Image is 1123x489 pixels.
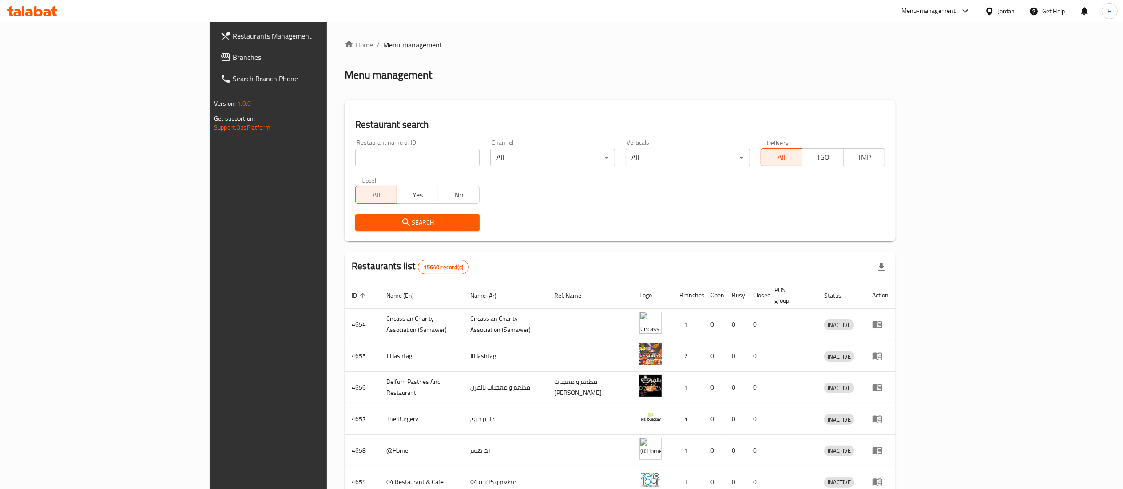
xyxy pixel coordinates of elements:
input: Search for restaurant name or ID.. [355,149,480,166]
td: 0 [746,435,767,466]
td: 4 [672,403,703,435]
td: 0 [725,372,746,403]
td: 0 [703,372,725,403]
img: ​Circassian ​Charity ​Association​ (Samawer) [639,312,662,334]
div: Total records count [418,260,469,274]
button: Yes [397,186,438,204]
div: INACTIVE [824,383,854,393]
button: All [355,186,397,204]
td: مطعم و معجنات بالفرن [463,372,547,403]
div: Menu-management [901,6,956,16]
label: Upsell [361,177,378,183]
td: 0 [725,309,746,340]
div: Menu [872,414,889,424]
span: TGO [806,151,840,164]
div: Export file [871,256,892,278]
h2: Restaurants list [352,260,469,274]
span: All [359,189,393,201]
span: 15640 record(s) [418,263,468,272]
td: 0 [746,403,767,435]
span: Name (En) [386,290,425,301]
div: All [490,149,615,166]
span: Yes [401,189,435,201]
td: 0 [725,403,746,435]
img: Belfurn Pastries And Restaurant [639,375,662,397]
td: ​Circassian ​Charity ​Association​ (Samawer) [463,309,547,340]
span: POS group [774,284,806,306]
th: Closed [746,282,767,309]
div: Jordan [998,6,1015,16]
td: 2 [672,340,703,372]
td: #Hashtag [463,340,547,372]
button: No [438,186,480,204]
img: The Burgery [639,406,662,428]
td: @Home [379,435,463,466]
div: INACTIVE [824,477,854,488]
span: Search Branch Phone [233,73,390,84]
span: INACTIVE [824,351,854,362]
span: ID [352,290,369,301]
td: ​Circassian ​Charity ​Association​ (Samawer) [379,309,463,340]
button: TMP [843,148,885,166]
td: #Hashtag [379,340,463,372]
span: INACTIVE [824,446,854,456]
td: 1 [672,435,703,466]
th: Branches [672,282,703,309]
div: Menu [872,477,889,487]
span: INACTIVE [824,320,854,330]
span: Menu management [383,39,442,50]
td: 0 [746,372,767,403]
th: Action [865,282,896,309]
a: Restaurants Management [213,25,397,47]
span: Version: [214,98,236,109]
td: Belfurn Pastries And Restaurant [379,372,463,403]
a: Branches [213,47,397,68]
span: Ref. Name [554,290,593,301]
span: All [765,151,799,164]
nav: breadcrumb [345,39,896,50]
span: Get support on: [214,113,255,124]
div: Menu [872,351,889,361]
td: 0 [746,309,767,340]
div: All [626,149,750,166]
span: Status [824,290,853,301]
span: INACTIVE [824,477,854,487]
button: Search [355,214,480,231]
button: All [761,148,802,166]
td: 0 [703,309,725,340]
td: ذا بيرجري [463,403,547,435]
span: H [1107,6,1111,16]
th: Open [703,282,725,309]
td: مطعم و معجنات [PERSON_NAME] [547,372,632,403]
th: Logo [632,282,672,309]
td: 0 [703,403,725,435]
div: Menu [872,319,889,330]
img: @Home [639,438,662,460]
div: INACTIVE [824,351,854,362]
span: 1.0.0 [237,98,251,109]
div: INACTIVE [824,414,854,425]
span: Restaurants Management [233,31,390,41]
div: Menu [872,382,889,393]
td: 0 [725,435,746,466]
td: The Burgery [379,403,463,435]
span: Search [362,217,472,228]
td: آت هوم [463,435,547,466]
span: No [442,189,476,201]
a: Search Branch Phone [213,68,397,89]
td: 0 [746,340,767,372]
td: 0 [703,340,725,372]
h2: Restaurant search [355,118,885,131]
button: TGO [802,148,844,166]
td: 0 [725,340,746,372]
td: 1 [672,309,703,340]
span: Branches [233,52,390,63]
span: TMP [847,151,881,164]
td: 0 [703,435,725,466]
span: INACTIVE [824,414,854,425]
div: Menu [872,445,889,456]
td: 1 [672,372,703,403]
a: Support.OpsPlatform [214,122,270,133]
